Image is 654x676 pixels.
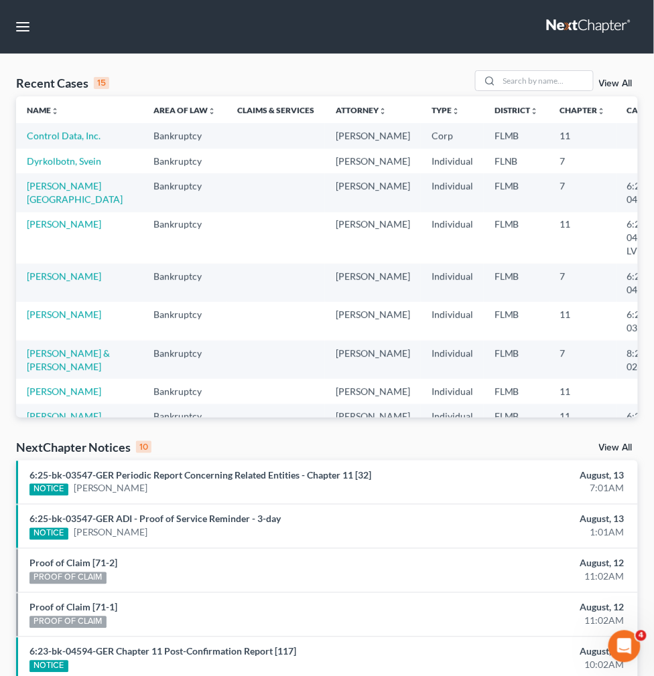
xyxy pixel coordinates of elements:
[435,557,625,570] div: August, 12
[421,379,484,404] td: Individual
[549,264,616,302] td: 7
[27,309,101,320] a: [PERSON_NAME]
[484,302,549,340] td: FLMB
[29,513,281,525] a: 6:25-bk-03547-GER ADI - Proof of Service Reminder - 3-day
[94,77,109,89] div: 15
[531,107,539,115] i: unfold_more
[421,212,484,264] td: Individual
[325,302,421,340] td: [PERSON_NAME]
[421,173,484,212] td: Individual
[143,341,226,379] td: Bankruptcy
[549,404,616,442] td: 11
[495,105,539,115] a: Districtunfold_more
[452,107,460,115] i: unfold_more
[560,105,606,115] a: Chapterunfold_more
[29,646,296,657] a: 6:23-bk-04594-GER Chapter 11 Post-Confirmation Report [117]
[549,341,616,379] td: 7
[435,513,625,526] div: August, 13
[549,149,616,173] td: 7
[435,469,625,482] div: August, 13
[325,123,421,148] td: [PERSON_NAME]
[499,71,593,90] input: Search by name...
[325,404,421,442] td: [PERSON_NAME]
[29,528,68,540] div: NOTICE
[27,180,123,205] a: [PERSON_NAME][GEOGRAPHIC_DATA]
[421,149,484,173] td: Individual
[599,79,633,88] a: View All
[636,630,647,641] span: 4
[27,218,101,230] a: [PERSON_NAME]
[136,441,151,453] div: 10
[484,341,549,379] td: FLMB
[143,302,226,340] td: Bankruptcy
[27,155,101,167] a: Dyrkolbotn, Svein
[484,379,549,404] td: FLMB
[379,107,387,115] i: unfold_more
[435,659,625,672] div: 10:02AM
[484,212,549,264] td: FLMB
[435,645,625,659] div: August, 12
[435,482,625,495] div: 7:01AM
[432,105,460,115] a: Typeunfold_more
[421,404,484,442] td: Individual
[484,149,549,173] td: FLNB
[325,173,421,212] td: [PERSON_NAME]
[421,341,484,379] td: Individual
[29,484,68,496] div: NOTICE
[143,173,226,212] td: Bankruptcy
[27,130,101,141] a: Control Data, Inc.
[435,601,625,614] div: August, 12
[29,661,68,673] div: NOTICE
[29,602,117,613] a: Proof of Claim [71-1]
[549,173,616,212] td: 7
[143,379,226,404] td: Bankruptcy
[484,404,549,442] td: FLMB
[325,149,421,173] td: [PERSON_NAME]
[51,107,59,115] i: unfold_more
[27,386,101,397] a: [PERSON_NAME]
[484,173,549,212] td: FLMB
[208,107,216,115] i: unfold_more
[336,105,387,115] a: Attorneyunfold_more
[549,302,616,340] td: 11
[16,75,109,91] div: Recent Cases
[435,526,625,539] div: 1:01AM
[325,264,421,302] td: [PERSON_NAME]
[226,96,325,123] th: Claims & Services
[435,570,625,584] div: 11:02AM
[435,614,625,628] div: 11:02AM
[599,443,633,452] a: View All
[27,347,110,372] a: [PERSON_NAME] & [PERSON_NAME]
[598,107,606,115] i: unfold_more
[27,105,59,115] a: Nameunfold_more
[325,341,421,379] td: [PERSON_NAME]
[143,212,226,264] td: Bankruptcy
[484,264,549,302] td: FLMB
[608,630,641,663] iframe: Intercom live chat
[143,264,226,302] td: Bankruptcy
[27,270,101,282] a: [PERSON_NAME]
[421,264,484,302] td: Individual
[74,482,148,495] a: [PERSON_NAME]
[29,572,107,584] div: PROOF OF CLAIM
[549,123,616,148] td: 11
[549,212,616,264] td: 11
[153,105,216,115] a: Area of Lawunfold_more
[325,212,421,264] td: [PERSON_NAME]
[143,404,226,442] td: Bankruptcy
[549,379,616,404] td: 11
[484,123,549,148] td: FLMB
[74,526,148,539] a: [PERSON_NAME]
[421,123,484,148] td: Corp
[325,379,421,404] td: [PERSON_NAME]
[29,558,117,569] a: Proof of Claim [71-2]
[29,469,371,481] a: 6:25-bk-03547-GER Periodic Report Concerning Related Entities - Chapter 11 [32]
[16,439,151,455] div: NextChapter Notices
[143,123,226,148] td: Bankruptcy
[29,616,107,628] div: PROOF OF CLAIM
[143,149,226,173] td: Bankruptcy
[27,410,101,422] a: [PERSON_NAME]
[421,302,484,340] td: Individual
